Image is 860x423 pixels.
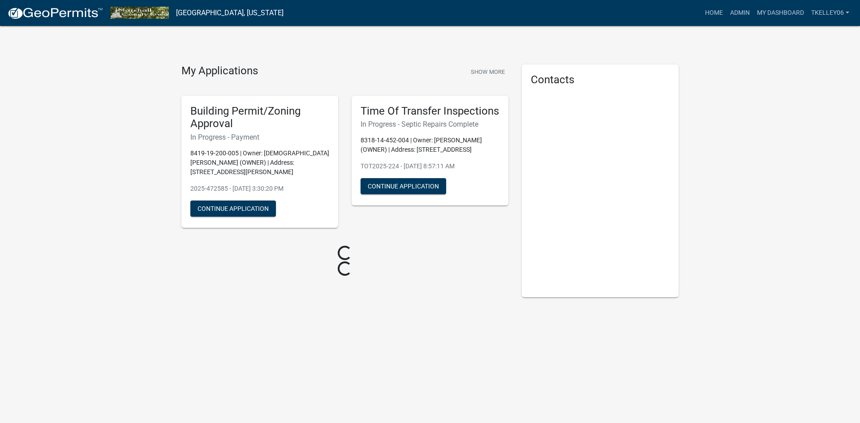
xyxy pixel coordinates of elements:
button: Show More [467,64,508,79]
h5: Time Of Transfer Inspections [361,105,499,118]
p: 8318-14-452-004 | Owner: [PERSON_NAME] (OWNER) | Address: [STREET_ADDRESS] [361,136,499,154]
h6: In Progress - Septic Repairs Complete [361,120,499,128]
a: [GEOGRAPHIC_DATA], [US_STATE] [176,5,284,21]
a: Admin [727,4,753,21]
a: Home [701,4,727,21]
h5: Contacts [531,73,670,86]
p: 2025-472585 - [DATE] 3:30:20 PM [190,184,329,193]
a: My Dashboard [753,4,808,21]
button: Continue Application [361,178,446,194]
a: Tkelley06 [808,4,853,21]
h6: In Progress - Payment [190,133,329,141]
img: Marshall County, Iowa [110,7,169,19]
h4: My Applications [181,64,258,78]
p: 8419-19-200-005 | Owner: [DEMOGRAPHIC_DATA][PERSON_NAME] (OWNER) | Address: [STREET_ADDRESS][PERS... [190,149,329,177]
h5: Building Permit/Zoning Approval [190,105,329,131]
p: TOT2025-224 - [DATE] 8:57:11 AM [361,162,499,171]
button: Continue Application [190,201,276,217]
